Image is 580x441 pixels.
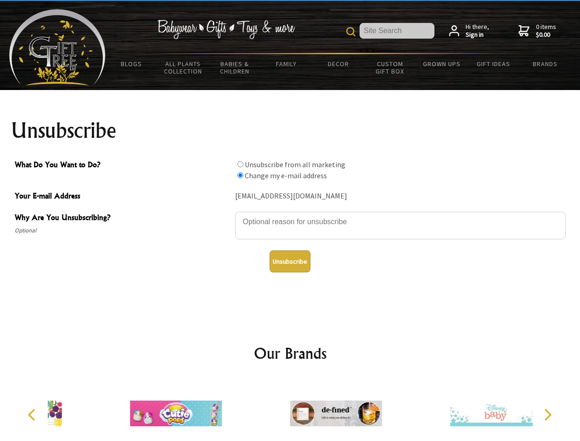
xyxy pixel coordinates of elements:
[536,31,556,39] strong: $0.00
[519,54,571,73] a: Brands
[466,31,489,39] strong: Sign in
[346,27,355,36] img: product search
[15,212,231,225] span: Why Are You Unsubscribing?
[466,23,489,39] span: Hi there,
[312,54,364,73] a: Decor
[237,161,243,167] input: What Do You Want to Do?
[360,23,434,39] input: Site Search
[245,171,327,180] label: Change my e-mail address
[245,160,345,169] label: Unsubscribe from all marketing
[18,342,562,364] h2: Our Brands
[15,159,231,172] span: What Do You Want to Do?
[235,189,566,204] div: [EMAIL_ADDRESS][DOMAIN_NAME]
[537,405,557,425] button: Next
[536,23,556,39] span: 0 items
[15,225,231,236] span: Optional
[15,190,231,204] span: Your E-mail Address
[416,54,467,73] a: Grown Ups
[157,20,295,39] img: Babywear - Gifts - Toys & more
[23,405,43,425] button: Previous
[235,212,566,239] textarea: Why Are You Unsubscribing?
[158,54,209,81] a: All Plants Collection
[467,54,519,73] a: Gift Ideas
[237,172,243,178] input: What Do You Want to Do?
[449,23,489,39] a: Hi there,Sign in
[364,54,416,81] a: Custom Gift Box
[261,54,313,73] a: Family
[518,23,556,39] a: 0 items$0.00
[270,250,310,272] button: Unsubscribe
[106,54,158,73] a: BLOGS
[209,54,261,81] a: Babies & Children
[9,9,106,85] img: Babyware - Gifts - Toys and more...
[11,119,569,141] h1: Unsubscribe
